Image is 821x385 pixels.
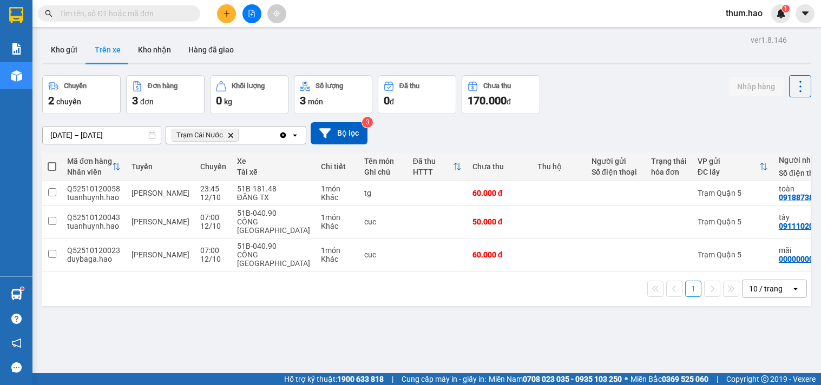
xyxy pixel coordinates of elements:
[776,9,786,18] img: icon-new-feature
[43,127,161,144] input: Select a date range.
[126,75,205,114] button: Đơn hàng3đơn
[284,373,384,385] span: Hỗ trợ kỹ thuật:
[402,373,486,385] span: Cung cấp máy in - giấy in:
[223,10,231,17] span: plus
[242,4,261,23] button: file-add
[796,4,815,23] button: caret-down
[11,43,22,55] img: solution-icon
[42,75,121,114] button: Chuyến2chuyến
[11,70,22,82] img: warehouse-icon
[217,4,236,23] button: plus
[321,184,353,193] div: 1 món
[67,222,121,230] div: tuanhuynh.hao
[21,287,24,290] sup: 1
[216,94,222,107] span: 0
[64,82,87,90] div: Chuyến
[200,184,226,193] div: 23:45
[321,162,353,171] div: Chi tiết
[200,193,226,202] div: 12/10
[717,6,771,20] span: thum.hao
[413,157,453,165] div: Đã thu
[224,97,232,106] span: kg
[67,193,121,202] div: tuanhuynh.hao
[42,37,86,63] button: Kho gửi
[537,162,581,171] div: Thu hộ
[685,281,701,297] button: 1
[784,5,787,12] span: 1
[67,184,121,193] div: Q52510120058
[651,168,687,176] div: hóa đơn
[132,217,189,226] span: [PERSON_NAME]
[384,94,390,107] span: 0
[800,9,810,18] span: caret-down
[698,157,759,165] div: VP gửi
[717,373,718,385] span: |
[472,217,527,226] div: 50.000 đ
[462,75,540,114] button: Chưa thu170.000đ
[316,82,343,90] div: Số lượng
[751,34,787,46] div: ver 1.8.146
[749,283,783,294] div: 10 / trang
[698,217,768,226] div: Trạm Quận 5
[62,152,126,181] th: Toggle SortBy
[11,314,22,324] span: question-circle
[698,250,768,259] div: Trạm Quận 5
[67,255,121,263] div: duybaga.hao
[472,189,527,197] div: 60.000 đ
[200,246,226,255] div: 07:00
[625,377,628,381] span: ⚪️
[11,289,22,300] img: warehouse-icon
[60,8,187,19] input: Tìm tên, số ĐT hoặc mã đơn
[210,75,288,114] button: Khối lượng0kg
[248,10,255,17] span: file-add
[267,4,286,23] button: aim
[321,255,353,263] div: Khác
[237,217,310,235] div: CÔNG [GEOGRAPHIC_DATA]
[364,157,402,165] div: Tên món
[227,132,234,138] svg: Delete
[592,168,640,176] div: Số điện thoại
[148,82,178,90] div: Đơn hàng
[364,250,402,259] div: cuc
[728,77,784,96] button: Nhập hàng
[392,373,393,385] span: |
[782,5,790,12] sup: 1
[321,213,353,222] div: 1 món
[630,373,708,385] span: Miền Bắc
[129,37,180,63] button: Kho nhận
[364,168,402,176] div: Ghi chú
[200,255,226,263] div: 12/10
[413,168,453,176] div: HTTT
[321,246,353,255] div: 1 món
[321,193,353,202] div: Khác
[390,97,394,106] span: đ
[237,193,310,202] div: ĐĂNG TX
[200,213,226,222] div: 07:00
[237,250,310,268] div: CÔNG [GEOGRAPHIC_DATA]
[180,37,242,63] button: Hàng đã giao
[308,97,323,106] span: món
[237,209,310,217] div: 51B-040.90
[86,37,129,63] button: Trên xe
[67,246,121,255] div: Q52510120023
[523,375,622,383] strong: 0708 023 035 - 0935 103 250
[237,157,310,165] div: Xe
[468,94,507,107] span: 170.000
[294,75,372,114] button: Số lượng3món
[140,97,154,106] span: đơn
[67,157,112,165] div: Mã đơn hàng
[291,131,299,140] svg: open
[237,184,310,193] div: 51B-181.48
[11,338,22,348] span: notification
[200,162,226,171] div: Chuyến
[237,242,310,250] div: 51B-040.90
[651,157,687,165] div: Trạng thái
[311,122,367,144] button: Bộ lọc
[662,375,708,383] strong: 0369 525 060
[9,7,23,23] img: logo-vxr
[279,131,287,140] svg: Clear all
[132,250,189,259] span: [PERSON_NAME]
[489,373,622,385] span: Miền Nam
[176,131,223,140] span: Trạm Cái Nước
[132,162,189,171] div: Tuyến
